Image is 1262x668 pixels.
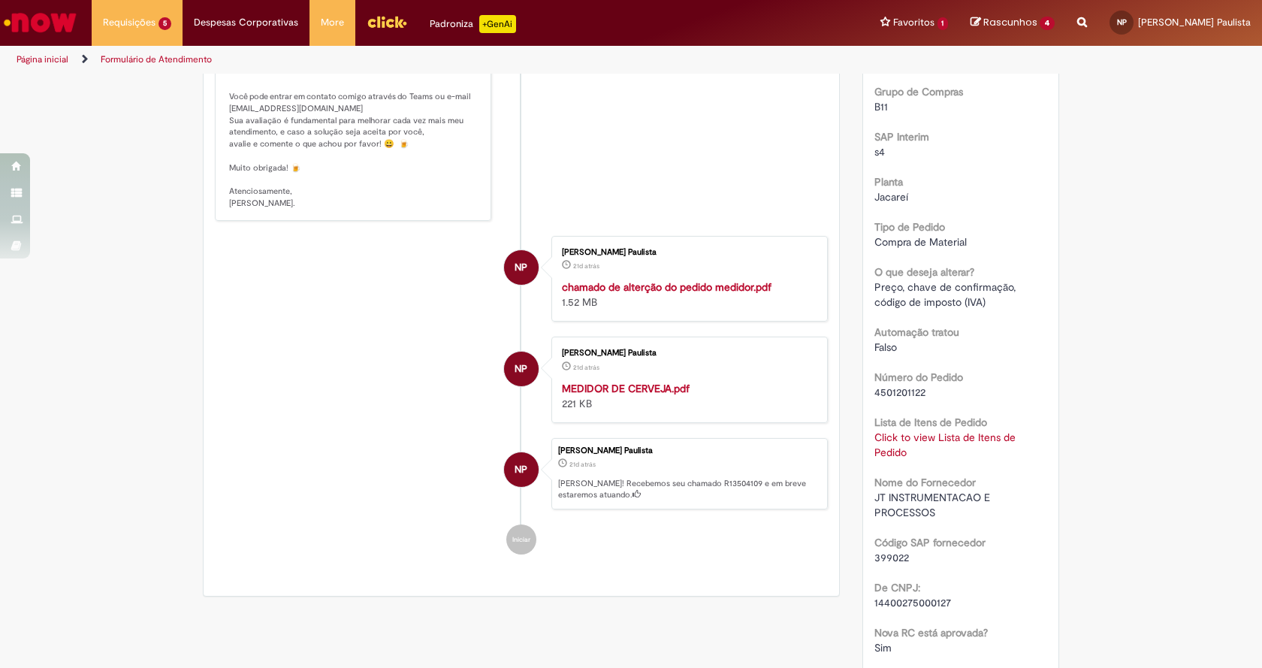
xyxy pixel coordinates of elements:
[874,385,925,399] span: 4501201122
[937,17,949,30] span: 1
[874,85,963,98] b: Grupo de Compras
[874,370,963,384] b: Número do Pedido
[11,46,830,74] ul: Trilhas de página
[874,551,909,564] span: 399022
[874,265,974,279] b: O que deseja alterar?
[562,248,812,257] div: [PERSON_NAME] Paulista
[159,17,171,30] span: 5
[573,261,599,271] span: 21d atrás
[874,145,885,159] span: s4
[874,325,959,339] b: Automação tratou
[562,381,812,411] div: 221 KB
[569,460,596,469] span: 21d atrás
[573,363,599,372] time: 09/09/2025 08:49:09
[504,352,539,386] div: Nicole De Jesus Rocha Paulista
[515,452,527,488] span: NP
[194,15,298,30] span: Despesas Corporativas
[874,626,988,639] b: Nova RC está aprovada?
[2,8,79,38] img: ServiceNow
[874,536,986,549] b: Código SAP fornecedor
[874,340,897,354] span: Falso
[515,351,527,387] span: NP
[573,363,599,372] span: 21d atrás
[573,261,599,271] time: 09/09/2025 08:51:28
[558,478,820,501] p: [PERSON_NAME]! Recebemos seu chamado R13504109 e em breve estaremos atuando.
[1117,17,1127,27] span: NP
[367,11,407,33] img: click_logo_yellow_360x200.png
[515,249,527,286] span: NP
[430,15,516,33] div: Padroniza
[874,431,1016,459] a: Click to view Lista de Itens de Pedido
[874,476,976,489] b: Nome do Fornecedor
[1040,17,1055,30] span: 4
[569,460,596,469] time: 09/09/2025 08:52:09
[1138,16,1251,29] span: [PERSON_NAME] Paulista
[874,596,951,609] span: 14400275000127
[874,416,987,429] b: Lista de Itens de Pedido
[874,100,888,113] span: B11
[321,15,344,30] span: More
[874,130,929,144] b: SAP Interim
[103,15,155,30] span: Requisições
[17,53,68,65] a: Página inicial
[874,220,945,234] b: Tipo de Pedido
[983,15,1037,29] span: Rascunhos
[971,16,1055,30] a: Rascunhos
[562,382,690,395] a: MEDIDOR DE CERVEJA.pdf
[504,250,539,285] div: Nicole De Jesus Rocha Paulista
[101,53,212,65] a: Formulário de Atendimento
[504,452,539,487] div: Nicole De Jesus Rocha Paulista
[562,349,812,358] div: [PERSON_NAME] Paulista
[893,15,934,30] span: Favoritos
[874,491,993,519] span: JT INSTRUMENTACAO E PROCESSOS
[479,15,516,33] p: +GenAi
[874,175,903,189] b: Planta
[215,438,828,510] li: Nicole De Jesus Rocha Paulista
[562,280,812,310] div: 1.52 MB
[874,641,892,654] span: Sim
[874,280,1019,309] span: Preço, chave de confirmação, código de imposto (IVA)
[874,190,908,204] span: Jacareí
[874,235,967,249] span: Compra de Material
[562,280,771,294] a: chamado de alterção do pedido medidor.pdf
[874,581,920,594] b: De CNPJ:
[558,446,820,455] div: [PERSON_NAME] Paulista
